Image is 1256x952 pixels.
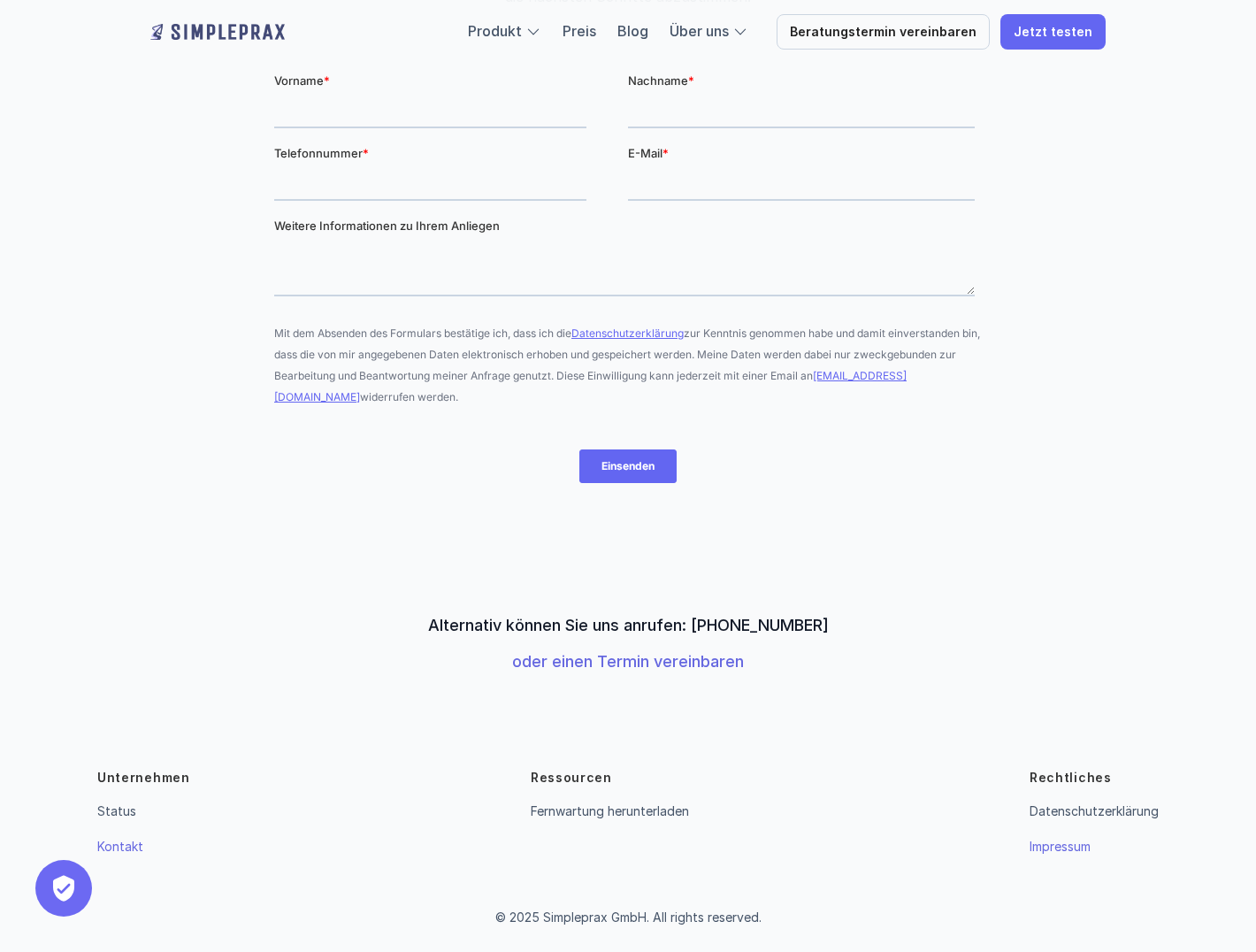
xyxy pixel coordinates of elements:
a: Über uns [670,22,729,40]
p: Beratungstermin vereinbaren [790,25,976,40]
a: Jetzt testen [1000,14,1106,50]
p: Alternativ können Sie uns anrufen: [PHONE_NUMBER] [428,616,829,635]
a: oder einen Termin vereinbaren [512,652,744,671]
a: Datenschutzerklärung [297,255,410,268]
a: Impressum [1030,839,1091,854]
p: © 2025 Simpleprax GmbH. All rights reserved. [495,910,762,925]
a: Beratungstermin vereinbaren [777,14,990,50]
a: Kontakt [97,839,143,854]
p: Unternehmen [97,769,190,787]
input: Einsenden [305,378,402,411]
a: Produkt [468,22,522,40]
span: E-Mail [354,74,388,88]
a: Datenschutzerklärung [1030,803,1159,818]
a: Status [97,803,136,818]
p: Jetzt testen [1014,25,1092,40]
p: Rechtliches [1030,769,1112,787]
a: Preis [563,22,596,40]
p: Ressourcen [531,769,612,787]
a: Fernwartung herunterladen [531,803,689,818]
a: Blog [617,22,648,40]
iframe: Form 0 [274,72,982,498]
